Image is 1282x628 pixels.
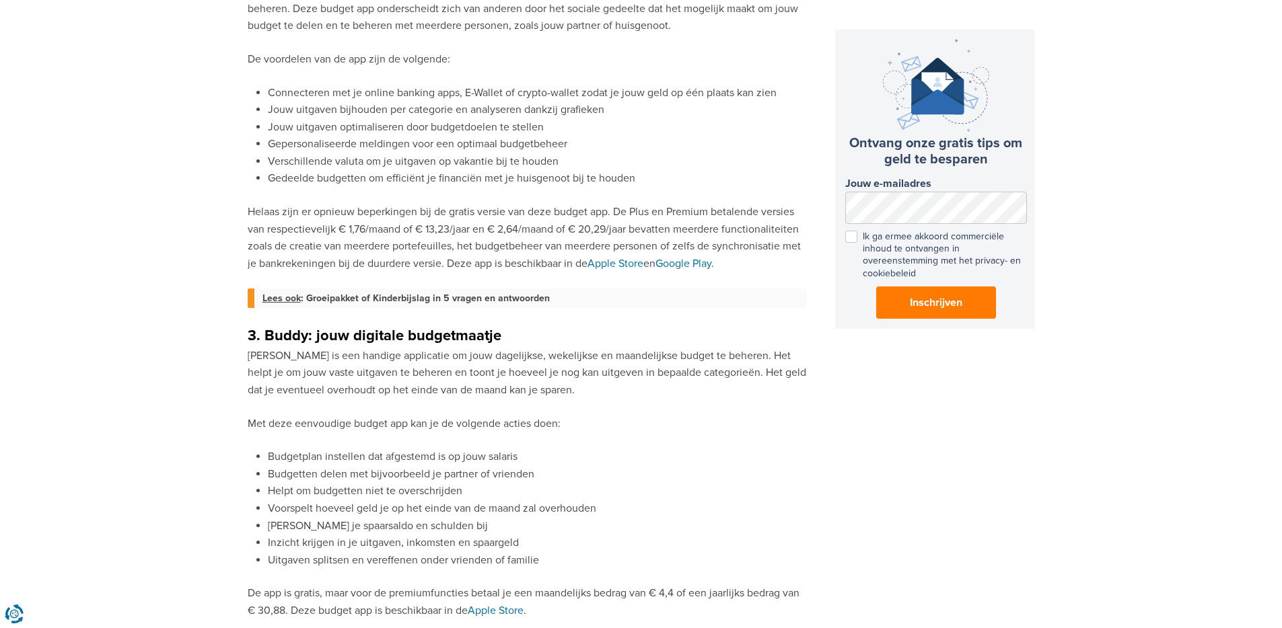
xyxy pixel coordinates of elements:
p: Met deze eenvoudige budget app kan je de volgende acties doen: [248,416,806,433]
button: Inschrijven [876,286,996,319]
li: [PERSON_NAME] je spaarsaldo en schulden bij [268,518,806,535]
li: Verschillende valuta om je uitgaven op vakantie bij te houden [268,153,806,171]
a: Google Play [655,257,711,270]
li: Jouw uitgaven optimaliseren door budgetdoelen te stellen [268,119,806,136]
li: Helpt om budgetten niet te overschrijden [268,483,806,500]
img: newsletter [883,40,989,132]
span: Inschrijven [910,295,962,311]
span: Lees ook [262,292,301,304]
p: De voordelen van de app zijn de volgende: [248,51,806,69]
p: Helaas zijn er opnieuw beperkingen bij de gratis versie van deze budget app. De Plus en Premium b... [248,204,806,272]
li: Budgetten delen met bijvoorbeeld je partner of vrienden [268,466,806,483]
strong: 3. Buddy: jouw digitale budgetmaatje [248,327,501,345]
p: De app is gratis, maar voor de premiumfuncties betaal je een maandelijks bedrag van € 4,4 of een ... [248,585,806,619]
li: Inzicht krijgen in je uitgaven, inkomsten en spaargeld [268,535,806,552]
li: Uitgaven splitsen en vereffenen onder vrienden of familie [268,552,806,570]
label: Jouw e-mailadres [845,178,1027,190]
li: Gedeelde budgetten om efficiënt je financiën met je huisgenoot bij te houden [268,170,806,188]
a: Apple Store [587,257,643,270]
li: Connecteren met je online banking apps, E-Wallet of crypto-wallet zodat je jouw geld op één plaat... [268,85,806,102]
li: Gepersonaliseerde meldingen voor een optimaal budgetbeheer [268,136,806,153]
p: [PERSON_NAME] is een handige applicatie om jouw dagelijkse, wekelijkse en maandelijkse budget te ... [248,348,806,399]
li: Budgetplan instellen dat afgestemd is op jouw salaris [268,448,806,466]
a: Lees ook: Groeipakket of Kinderbijslag in 5 vragen en antwoorden [262,288,806,307]
a: Apple Store [468,604,524,617]
li: Jouw uitgaven bijhouden per categorie en analyseren dankzij grafieken [268,102,806,119]
iframe: fb:page Facebook Social Plugin [835,361,1037,448]
h3: Ontvang onze gratis tips om geld te besparen [845,135,1027,167]
li: Voorspelt hoeveel geld je op het einde van de maand zal overhouden [268,500,806,518]
label: Ik ga ermee akkoord commerciële inhoud te ontvangen in overeenstemming met het privacy- en cookie... [845,231,1027,280]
